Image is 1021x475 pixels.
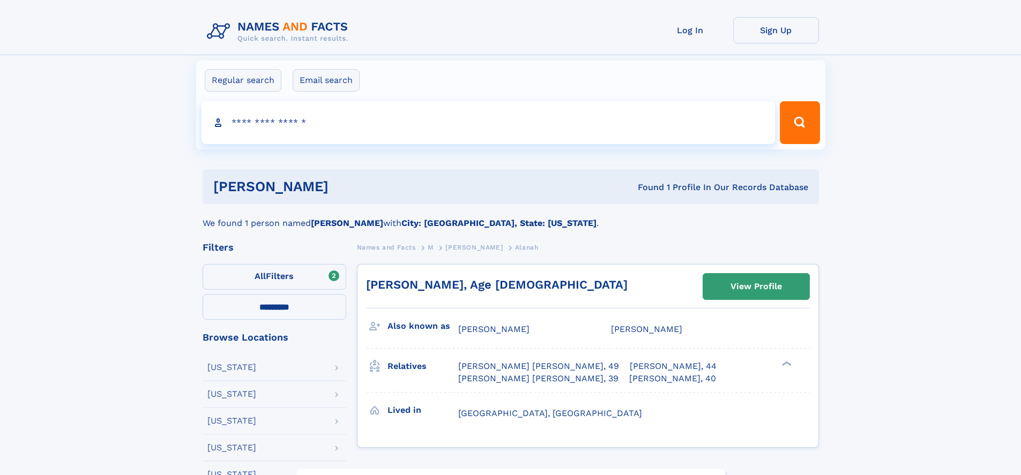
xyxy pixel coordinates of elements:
[207,417,256,425] div: [US_STATE]
[483,182,808,193] div: Found 1 Profile In Our Records Database
[428,240,434,254] a: M
[293,69,360,92] label: Email search
[629,373,716,384] a: [PERSON_NAME], 40
[458,408,642,418] span: [GEOGRAPHIC_DATA], [GEOGRAPHIC_DATA]
[203,264,346,290] label: Filters
[205,69,281,92] label: Regular search
[213,180,483,193] h1: [PERSON_NAME]
[311,218,383,228] b: [PERSON_NAME]
[630,360,717,372] a: [PERSON_NAME], 44
[387,357,458,375] h3: Relatives
[203,333,346,342] div: Browse Locations
[647,17,733,43] a: Log In
[780,101,819,144] button: Search Button
[731,274,782,299] div: View Profile
[203,243,346,252] div: Filters
[611,324,682,334] span: [PERSON_NAME]
[203,204,819,230] div: We found 1 person named with .
[779,360,792,367] div: ❯
[733,17,819,43] a: Sign Up
[428,244,434,251] span: M
[203,17,357,46] img: Logo Names and Facts
[458,373,618,384] a: [PERSON_NAME] [PERSON_NAME], 39
[387,401,458,419] h3: Lived in
[207,363,256,372] div: [US_STATE]
[458,324,530,334] span: [PERSON_NAME]
[445,244,503,251] span: [PERSON_NAME]
[445,240,503,254] a: [PERSON_NAME]
[366,278,628,291] a: [PERSON_NAME], Age [DEMOGRAPHIC_DATA]
[703,274,809,299] a: View Profile
[387,317,458,335] h3: Also known as
[207,390,256,398] div: [US_STATE]
[401,218,597,228] b: City: [GEOGRAPHIC_DATA], State: [US_STATE]
[255,271,266,281] span: All
[207,443,256,452] div: [US_STATE]
[458,360,619,372] a: [PERSON_NAME] [PERSON_NAME], 49
[357,240,416,254] a: Names and Facts
[515,244,539,251] span: Alanah
[202,101,776,144] input: search input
